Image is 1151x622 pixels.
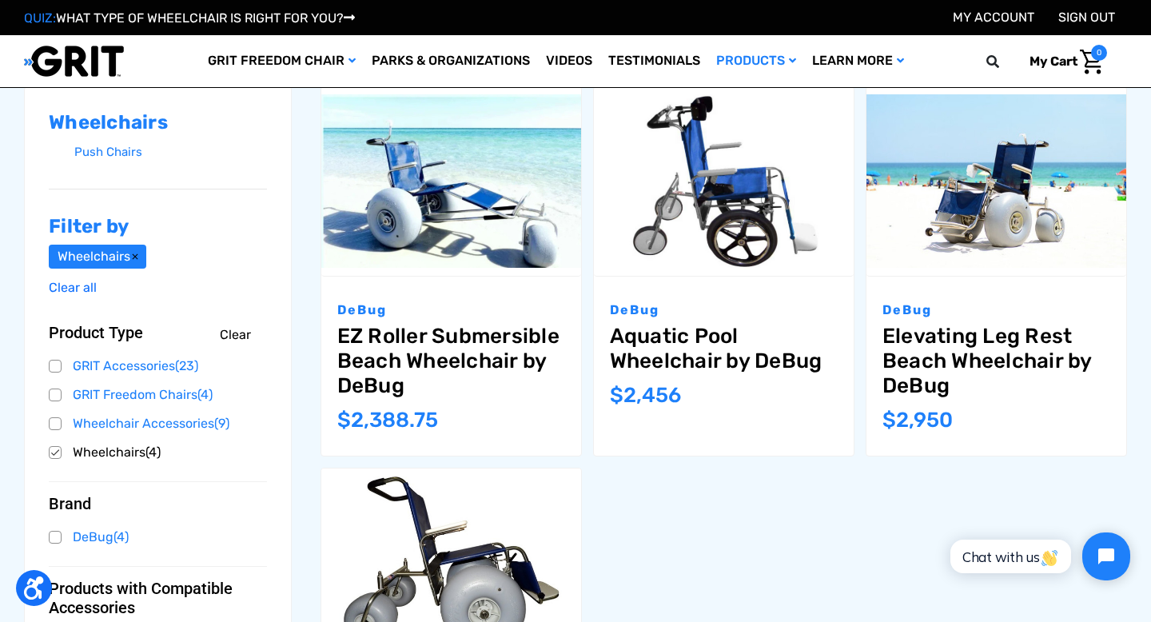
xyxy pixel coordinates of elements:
[804,35,912,87] a: Learn More
[321,94,581,268] img: EZ Roller Submersible Beach Wheelchair by DeBug
[49,111,267,134] h2: Wheelchairs
[866,94,1126,268] img: Elevating Leg Rest Beach Wheelchair by DeBug
[600,35,708,87] a: Testimonials
[1058,10,1115,25] a: Sign out
[49,354,267,378] a: GRIT Accessories(23)
[114,529,129,544] span: (4)
[994,45,1018,78] input: Search
[49,323,143,342] span: Product Type
[594,87,854,276] a: Aquatic Pool Wheelchair by DeBug,$2,456.00
[49,494,91,513] span: Brand
[49,280,97,295] a: Clear all
[49,412,267,436] a: Wheelchair Accessories(9)
[708,35,804,87] a: Products
[200,35,364,87] a: GRIT Freedom Chair
[49,245,146,269] a: Wheelchairs
[24,45,124,78] img: GRIT All-Terrain Wheelchair and Mobility Equipment
[197,387,213,402] span: (4)
[882,324,1110,399] a: Elevating Leg Rest Beach Wheelchair by DeBug,$2,950.00
[337,301,565,320] p: DeBug
[538,35,600,87] a: Videos
[49,579,267,617] button: Products with Compatible Accessories
[933,519,1144,594] iframe: Tidio Chat
[882,408,953,433] span: $2,950
[175,358,198,373] span: (23)
[49,323,267,342] button: Product Type
[594,94,854,268] img: Aquatic Pool Wheelchair by DeBug
[364,35,538,87] a: Parks & Organizations
[49,579,254,617] span: Products with Compatible Accessories
[24,10,56,26] span: QUIZ:
[953,10,1034,25] a: Account
[1080,50,1103,74] img: Cart
[49,215,267,238] h2: Filter by
[337,408,438,433] span: $2,388.75
[145,445,161,460] span: (4)
[49,494,267,513] button: Brand
[49,383,267,407] a: GRIT Freedom Chairs(4)
[74,141,267,164] a: Push Chairs
[214,416,229,431] span: (9)
[610,301,838,320] p: DeBug
[882,301,1110,320] p: DeBug
[610,383,681,408] span: $2,456
[49,525,267,549] a: DeBug(4)
[866,87,1126,276] a: Elevating Leg Rest Beach Wheelchair by DeBug,$2,950.00
[610,324,838,373] a: Aquatic Pool Wheelchair by DeBug,$2,456.00
[337,324,565,399] a: EZ Roller Submersible Beach Wheelchair by DeBug,$2,388.75
[1018,45,1107,78] a: Cart with 0 items
[1091,45,1107,61] span: 0
[220,325,251,345] a: Clear
[1030,54,1077,69] span: My Cart
[321,87,581,276] a: EZ Roller Submersible Beach Wheelchair by DeBug,$2,388.75
[24,10,355,26] a: QUIZ:WHAT TYPE OF WHEELCHAIR IS RIGHT FOR YOU?
[49,441,267,465] a: Wheelchairs(4)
